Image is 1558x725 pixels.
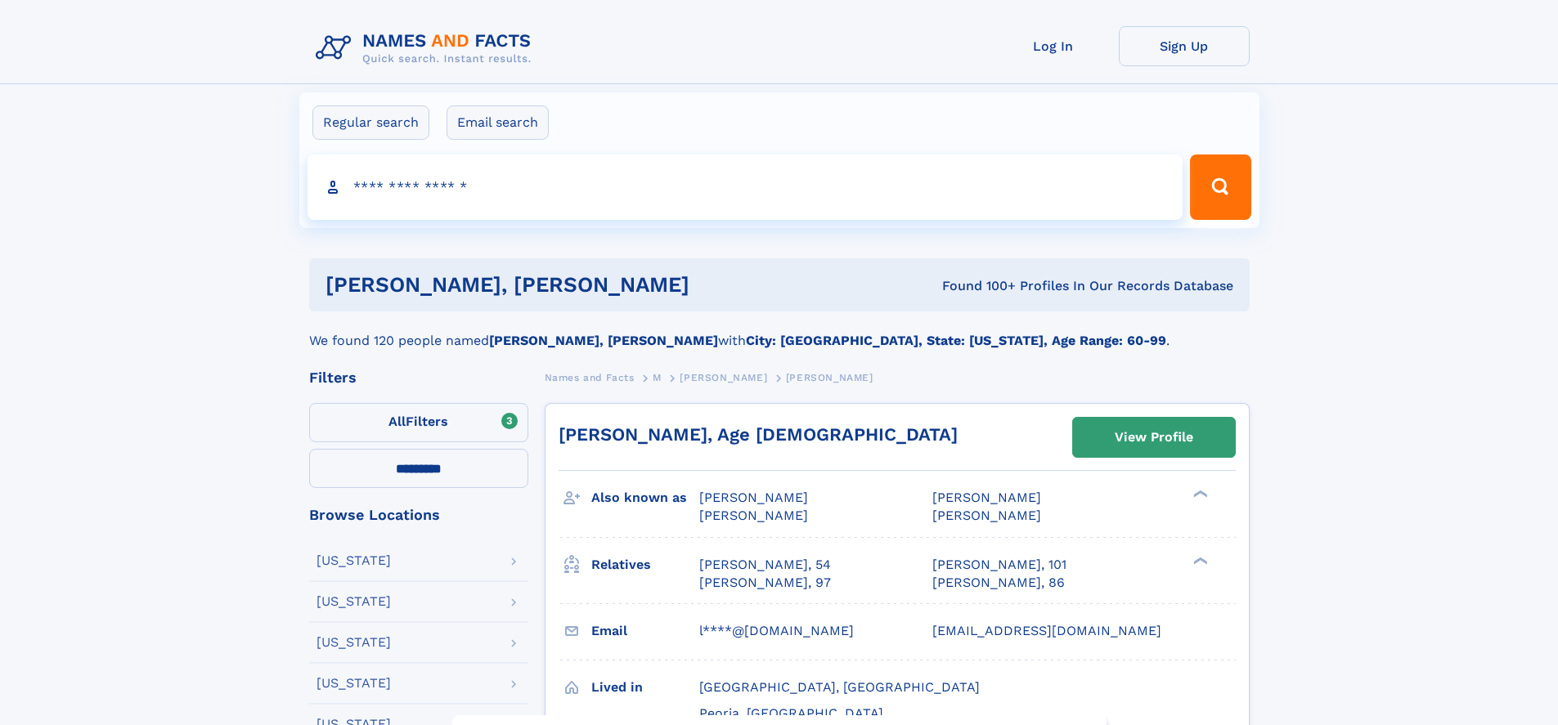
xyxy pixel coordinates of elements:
div: ❯ [1189,555,1209,566]
div: Browse Locations [309,508,528,522]
div: [US_STATE] [317,636,391,649]
span: [PERSON_NAME] [699,490,808,505]
h3: Also known as [591,484,699,512]
span: [EMAIL_ADDRESS][DOMAIN_NAME] [932,623,1161,638]
h3: Email [591,617,699,645]
a: [PERSON_NAME] [680,367,767,387]
label: Filters [309,403,528,442]
a: [PERSON_NAME], 54 [699,556,831,574]
h3: Relatives [591,551,699,579]
b: City: [GEOGRAPHIC_DATA], State: [US_STATE], Age Range: 60-99 [746,333,1166,348]
a: M [653,367,662,387]
span: All [388,414,406,429]
div: Filters [309,370,528,385]
input: search input [308,154,1183,220]
div: [US_STATE] [317,554,391,567]
div: Found 100+ Profiles In Our Records Database [815,277,1233,295]
a: Names and Facts [545,367,635,387]
span: Peoria, [GEOGRAPHIC_DATA] [699,705,883,721]
label: Email search [447,105,549,140]
span: [GEOGRAPHIC_DATA], [GEOGRAPHIC_DATA] [699,679,980,695]
div: [US_STATE] [317,677,391,690]
h1: [PERSON_NAME], [PERSON_NAME] [326,275,816,295]
a: [PERSON_NAME], 97 [699,574,831,592]
div: [US_STATE] [317,595,391,608]
a: [PERSON_NAME], Age [DEMOGRAPHIC_DATA] [559,424,958,445]
span: [PERSON_NAME] [786,372,873,383]
a: [PERSON_NAME], 101 [932,556,1066,574]
span: [PERSON_NAME] [680,372,767,383]
span: [PERSON_NAME] [932,490,1041,505]
div: ❯ [1189,489,1209,499]
div: View Profile [1115,418,1193,456]
a: Sign Up [1119,26,1250,66]
span: [PERSON_NAME] [932,508,1041,523]
a: View Profile [1073,418,1235,457]
label: Regular search [312,105,429,140]
span: [PERSON_NAME] [699,508,808,523]
a: Log In [988,26,1119,66]
img: Logo Names and Facts [309,26,545,70]
span: M [653,372,662,383]
button: Search Button [1190,154,1250,220]
a: [PERSON_NAME], 86 [932,574,1065,592]
h3: Lived in [591,674,699,701]
b: [PERSON_NAME], [PERSON_NAME] [489,333,718,348]
div: We found 120 people named with . [309,311,1250,351]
